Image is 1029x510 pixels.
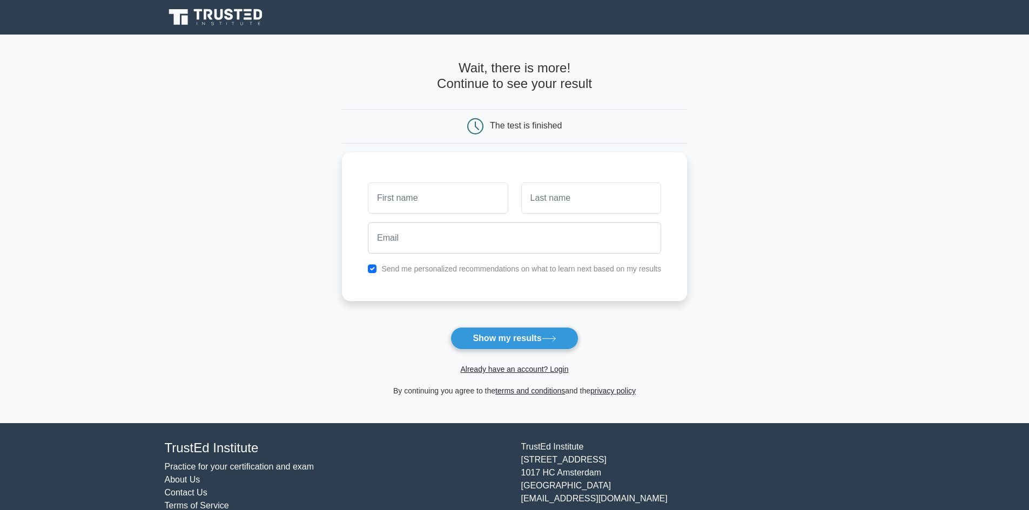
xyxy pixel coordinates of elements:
h4: Wait, there is more! Continue to see your result [342,60,687,92]
a: Terms of Service [165,501,229,510]
a: Contact Us [165,488,207,497]
a: terms and conditions [495,386,565,395]
h4: TrustEd Institute [165,440,508,456]
div: The test is finished [490,121,562,130]
input: Last name [521,182,661,214]
label: Send me personalized recommendations on what to learn next based on my results [381,264,661,273]
a: Practice for your certification and exam [165,462,314,471]
input: Email [368,222,661,254]
a: Already have an account? Login [460,365,568,373]
a: About Us [165,475,200,484]
input: First name [368,182,508,214]
a: privacy policy [590,386,636,395]
button: Show my results [450,327,578,350]
div: By continuing you agree to the and the [335,384,694,397]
